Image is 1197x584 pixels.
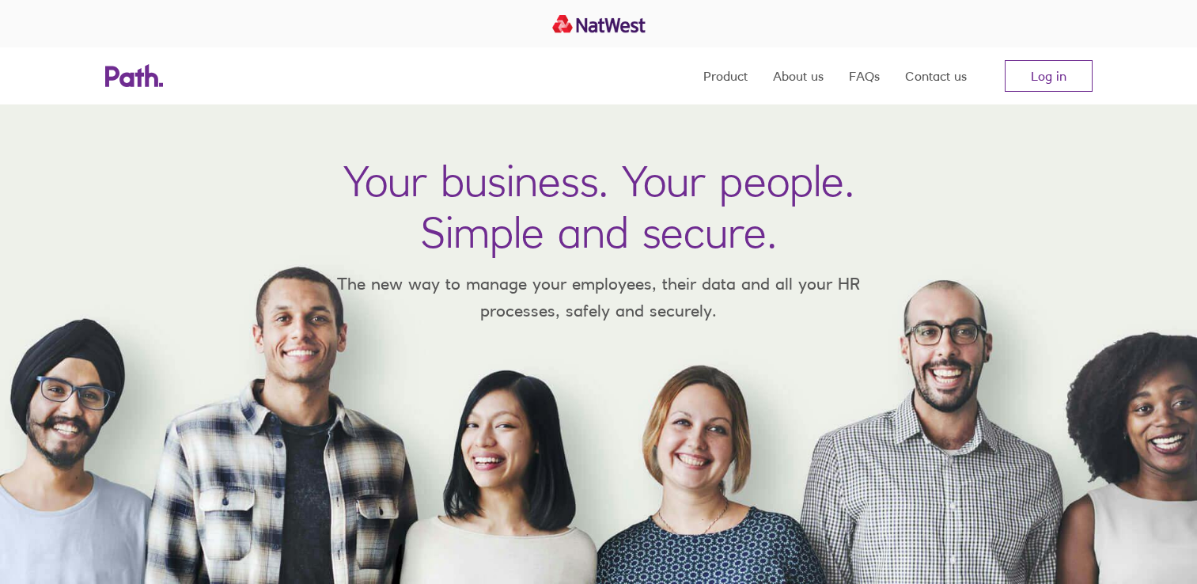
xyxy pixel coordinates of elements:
a: Contact us [905,47,967,104]
a: Log in [1005,60,1093,92]
p: The new way to manage your employees, their data and all your HR processes, safely and securely. [314,271,884,324]
a: About us [773,47,824,104]
h1: Your business. Your people. Simple and secure. [343,155,854,258]
a: FAQs [849,47,880,104]
a: Product [703,47,748,104]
